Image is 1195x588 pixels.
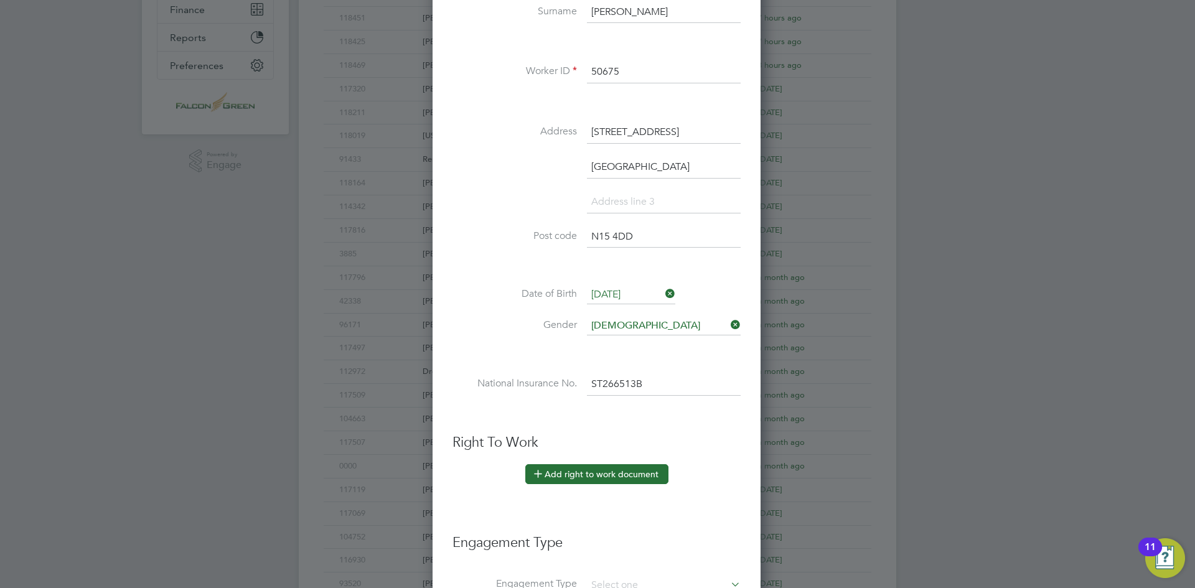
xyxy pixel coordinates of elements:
h3: Right To Work [452,434,741,452]
label: Address [452,125,577,138]
input: Select one [587,286,675,304]
input: Address line 1 [587,121,741,144]
label: National Insurance No. [452,377,577,390]
input: Address line 3 [587,191,741,213]
div: 11 [1145,547,1156,563]
input: Address line 2 [587,156,741,179]
button: Add right to work document [525,464,668,484]
button: Open Resource Center, 11 new notifications [1145,538,1185,578]
input: Select one [587,317,741,335]
label: Post code [452,230,577,243]
label: Surname [452,5,577,18]
h3: Engagement Type [452,521,741,552]
label: Date of Birth [452,287,577,301]
label: Worker ID [452,65,577,78]
label: Gender [452,319,577,332]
